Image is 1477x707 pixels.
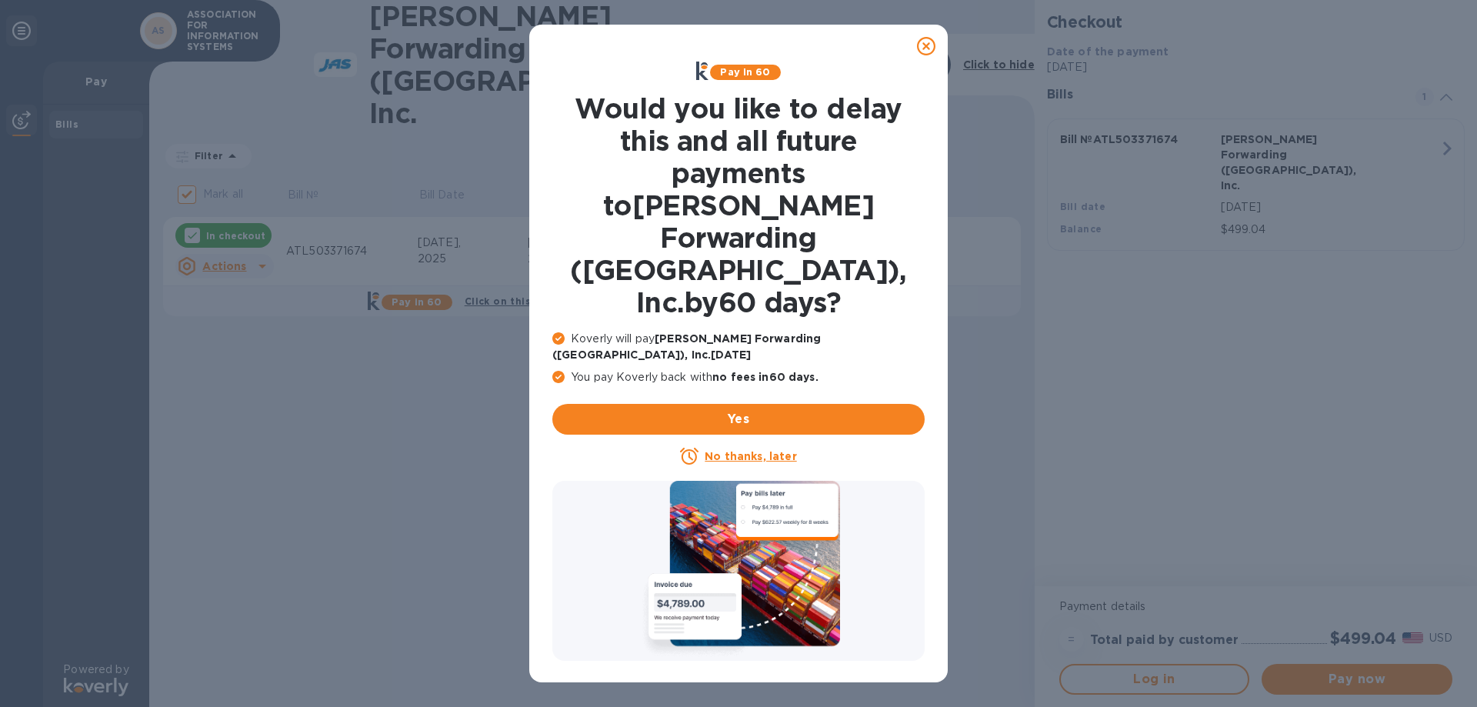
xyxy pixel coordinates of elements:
[705,450,796,462] u: No thanks, later
[552,92,925,318] h1: Would you like to delay this and all future payments to [PERSON_NAME] Forwarding ([GEOGRAPHIC_DAT...
[552,369,925,385] p: You pay Koverly back with
[565,410,912,429] span: Yes
[712,371,818,383] b: no fees in 60 days .
[552,404,925,435] button: Yes
[552,331,925,363] p: Koverly will pay
[720,66,770,78] b: Pay in 60
[552,332,821,361] b: [PERSON_NAME] Forwarding ([GEOGRAPHIC_DATA]), Inc. [DATE]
